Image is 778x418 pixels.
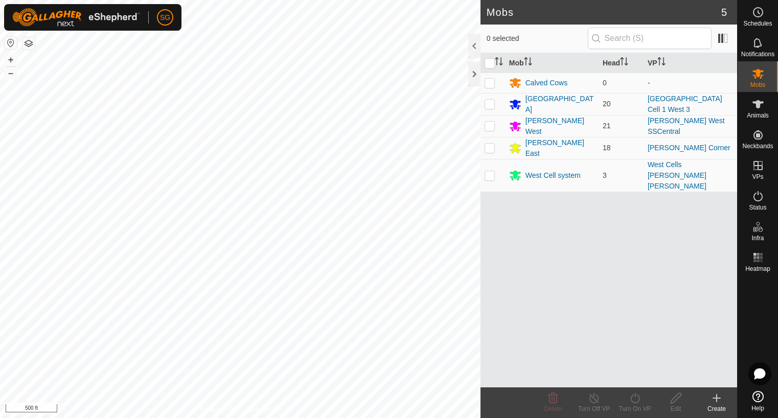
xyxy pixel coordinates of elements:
span: SG [160,12,170,23]
span: Help [751,405,764,411]
div: [PERSON_NAME] East [525,137,594,159]
button: – [5,67,17,79]
input: Search (S) [588,28,712,49]
p-sorticon: Activate to sort [657,59,666,67]
a: Contact Us [250,405,281,414]
div: Turn On VP [614,404,655,413]
span: Heatmap [745,266,770,272]
div: Create [696,404,737,413]
span: Notifications [741,51,774,57]
span: Mobs [750,82,765,88]
div: [PERSON_NAME] West [525,115,594,137]
p-sorticon: Activate to sort [620,59,628,67]
a: [GEOGRAPHIC_DATA] Cell 1 West 3 [648,95,722,113]
a: Privacy Policy [200,405,238,414]
div: West Cell system [525,170,581,181]
div: Edit [655,404,696,413]
a: [PERSON_NAME] Corner [648,144,730,152]
a: [PERSON_NAME] West SSCentral [648,117,725,135]
th: VP [644,53,737,73]
span: Status [749,204,766,211]
span: Infra [751,235,764,241]
td: - [644,73,737,93]
a: West Cells [PERSON_NAME] [PERSON_NAME] [648,160,706,190]
span: 3 [603,171,607,179]
div: [GEOGRAPHIC_DATA] [525,94,594,115]
span: Animals [747,112,769,119]
span: 18 [603,144,611,152]
span: 20 [603,100,611,108]
span: 0 [603,79,607,87]
a: Help [738,387,778,415]
span: VPs [752,174,763,180]
button: + [5,54,17,66]
img: Gallagher Logo [12,8,140,27]
span: 5 [721,5,727,20]
span: 0 selected [487,33,588,44]
span: Delete [544,405,562,412]
div: Turn Off VP [574,404,614,413]
th: Head [599,53,644,73]
span: Neckbands [742,143,773,149]
button: Map Layers [22,37,35,50]
div: Calved Cows [525,78,567,88]
button: Reset Map [5,37,17,49]
span: Schedules [743,20,772,27]
h2: Mobs [487,6,721,18]
span: 21 [603,122,611,130]
p-sorticon: Activate to sort [495,59,503,67]
th: Mob [505,53,599,73]
p-sorticon: Activate to sort [524,59,532,67]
